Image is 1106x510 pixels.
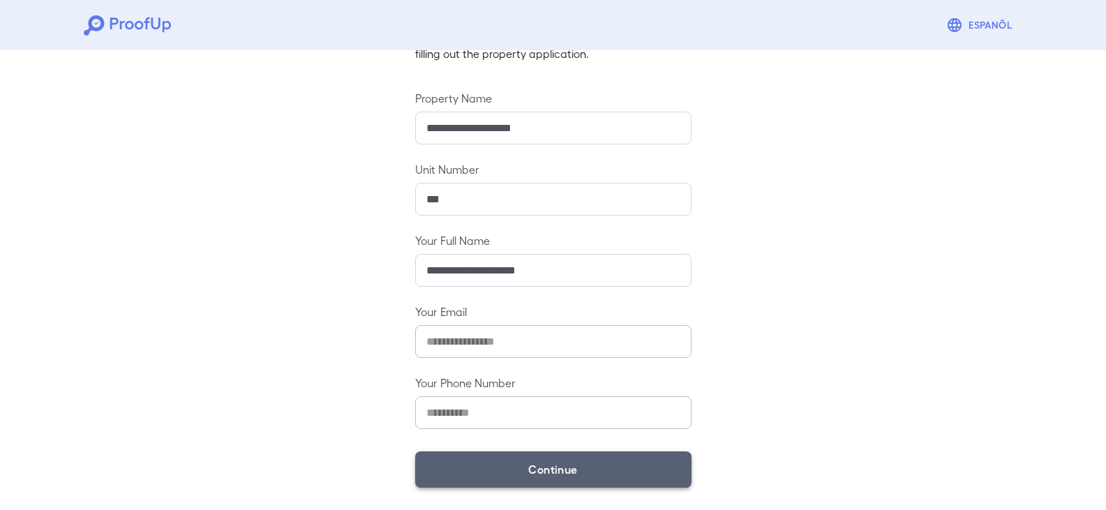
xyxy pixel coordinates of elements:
[415,90,692,106] label: Property Name
[941,11,1022,39] button: Espanõl
[415,451,692,488] button: Continue
[415,232,692,248] label: Your Full Name
[415,375,692,391] label: Your Phone Number
[415,303,692,320] label: Your Email
[415,161,692,177] label: Unit Number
